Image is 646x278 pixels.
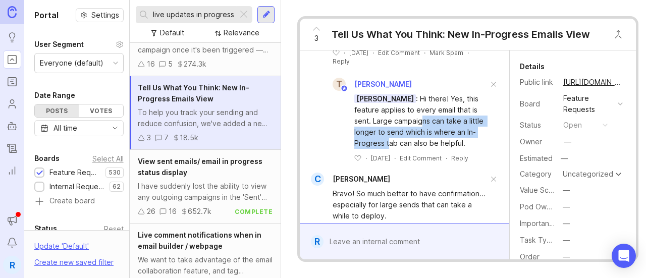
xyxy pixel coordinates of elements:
[354,80,412,88] span: [PERSON_NAME]
[34,89,75,101] div: Date Range
[138,157,262,177] span: View sent emails/ email in progress status display
[563,93,614,115] div: Feature Requests
[394,154,396,162] div: ·
[564,136,571,147] div: —
[34,9,59,21] h1: Portal
[49,167,100,178] div: Feature Requests
[332,27,590,41] div: Tell Us What You Think: New In-Progress Emails View
[563,218,570,229] div: —
[113,183,121,191] p: 62
[3,50,21,69] a: Portal
[520,169,555,180] div: Category
[354,93,488,149] div: : Hi there! Yes, this feature applies to every email that is sent. Large campaigns can take a lit...
[138,254,273,276] div: We want to take advantage of the email collaboration feature, and tag colleagues in comments with...
[520,155,553,162] div: Estimated
[34,152,60,164] div: Boards
[612,244,636,268] div: Open Intercom Messenger
[563,185,570,196] div: —
[3,95,21,113] a: Users
[3,139,21,157] a: Changelog
[451,154,468,162] div: Reply
[349,49,368,57] time: [DATE]
[160,27,184,38] div: Default
[169,206,177,217] div: 16
[558,152,571,165] div: —
[34,197,124,206] a: Create board
[400,154,442,162] div: Edit Comment
[311,173,324,186] div: C
[520,77,555,88] div: Public link
[327,78,412,91] a: T[PERSON_NAME]
[168,59,173,70] div: 5
[147,132,151,143] div: 3
[53,123,77,134] div: All time
[520,136,555,147] div: Owner
[560,76,626,89] a: [URL][DOMAIN_NAME]
[34,38,84,50] div: User Segment
[3,256,21,274] button: R
[520,236,556,244] label: Task Type
[372,48,374,57] div: ·
[563,235,570,246] div: —
[3,117,21,135] a: Autopilot
[424,48,425,57] div: ·
[79,104,123,117] div: Votes
[138,181,273,203] div: I have suddenly lost the ability to view any outgoing campaigns in the 'Sent' tab of my dashboard...
[153,9,234,20] input: Search...
[378,48,420,57] div: Edit Comment
[34,241,89,257] div: Update ' Default '
[76,8,124,22] button: Settings
[3,211,21,230] button: Announcements
[188,206,211,217] div: 652.7k
[520,202,571,211] label: Pod Ownership
[164,132,169,143] div: 7
[130,150,281,224] a: View sent emails/ email in progress status displayI have suddenly lost the ability to view any ou...
[520,61,545,73] div: Details
[344,48,345,57] div: ·
[520,252,540,261] label: Order
[371,154,390,162] time: [DATE]
[3,161,21,180] a: Reporting
[305,173,390,186] a: C[PERSON_NAME]
[354,94,416,103] span: [PERSON_NAME]
[49,181,104,192] div: Internal Requests
[40,58,103,69] div: Everyone (default)
[608,24,628,44] button: Close button
[520,219,558,228] label: Importance
[520,186,559,194] label: Value Scale
[107,124,123,132] svg: toggle icon
[563,251,570,262] div: —
[138,83,249,103] span: Tell Us What You Think: New In-Progress Emails View
[429,48,463,57] button: Mark Spam
[333,78,346,91] div: T
[333,57,350,66] div: Reply
[563,171,613,178] div: Uncategorized
[34,223,57,235] div: Status
[314,33,318,44] span: 3
[138,107,273,129] div: To help you track your sending and reduce confusion, we've added a new "In-Progress" tab. It stor...
[341,85,348,92] img: member badge
[520,120,555,131] div: Status
[104,226,124,232] div: Reset
[147,206,155,217] div: 26
[109,169,121,177] p: 530
[3,234,21,252] button: Notifications
[333,188,488,221] div: Bravo! So much better to have confirmation... especially for large sends that can take a while to...
[92,156,124,161] div: Select All
[34,257,114,268] div: Create new saved filter
[333,175,390,183] span: [PERSON_NAME]
[147,59,155,70] div: 16
[138,231,261,250] span: Live comment notifications when in email builder / webpage
[8,6,17,18] img: Canny Home
[563,120,582,131] div: open
[91,10,119,20] span: Settings
[3,28,21,46] a: Ideas
[520,98,555,109] div: Board
[138,33,273,55] div: We need a reliable way to stop a campaign once it's been triggered — especially in cases where an...
[130,76,281,150] a: Tell Us What You Think: New In-Progress Emails ViewTo help you track your sending and reduce conf...
[365,154,367,162] div: ·
[446,154,447,162] div: ·
[311,235,323,248] div: R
